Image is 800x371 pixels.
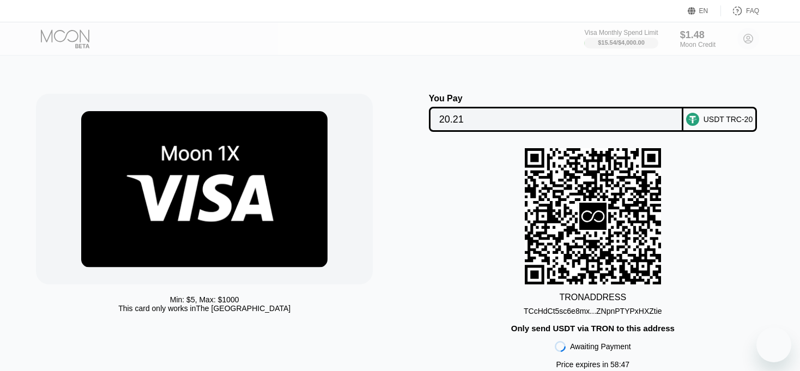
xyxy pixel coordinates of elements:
[556,360,629,369] div: Price expires in
[524,302,662,315] div: TCcHdCt5sc6e8mx...ZNpnPTYPxHXZtie
[699,7,708,15] div: EN
[756,327,791,362] iframe: Button to launch messaging window, conversation in progress
[511,324,675,333] div: Only send USDT via TRON to this address
[704,115,753,124] div: USDT TRC-20
[411,94,775,132] div: You PayUSDT TRC-20
[429,94,683,104] div: You Pay
[721,5,759,16] div: FAQ
[610,360,629,369] span: 58 : 47
[170,295,239,304] div: Min: $ 5 , Max: $ 1000
[524,307,662,315] div: TCcHdCt5sc6e8mx...ZNpnPTYPxHXZtie
[570,342,631,351] div: Awaiting Payment
[584,29,658,48] div: Visa Monthly Spend Limit$15.54/$4,000.00
[598,39,645,46] div: $15.54 / $4,000.00
[746,7,759,15] div: FAQ
[559,293,626,302] div: TRON ADDRESS
[584,29,658,37] div: Visa Monthly Spend Limit
[688,5,721,16] div: EN
[118,304,290,313] div: This card only works in The [GEOGRAPHIC_DATA]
